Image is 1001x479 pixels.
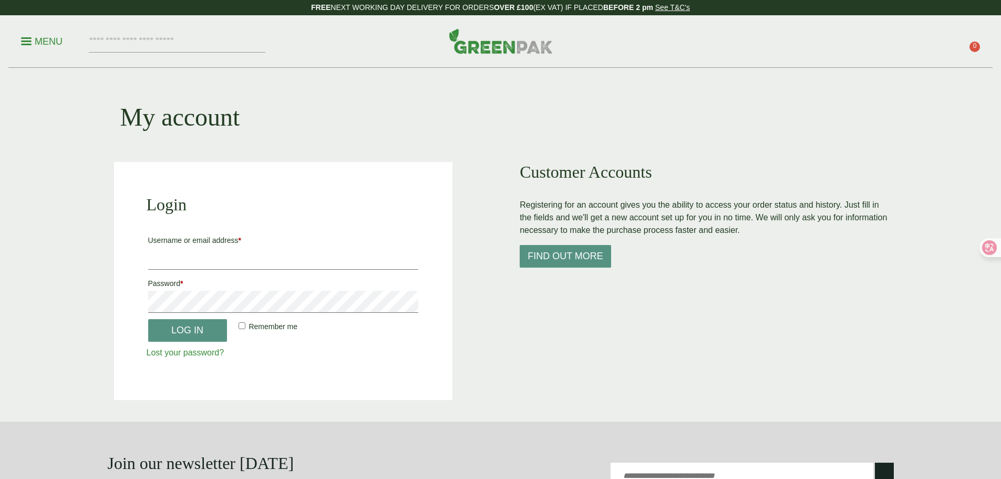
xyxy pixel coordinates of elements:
[108,454,294,473] strong: Join our newsletter [DATE]
[520,199,887,237] p: Registering for an account gives you the ability to access your order status and history. Just fi...
[120,102,240,133] h1: My account
[249,322,297,331] span: Remember me
[520,252,611,261] a: Find out more
[239,322,245,329] input: Remember me
[147,195,420,215] h2: Login
[449,28,553,54] img: GreenPak Supplies
[21,35,63,48] p: Menu
[494,3,533,12] strong: OVER £100
[148,233,419,248] label: Username or email address
[148,276,419,291] label: Password
[969,42,980,52] span: 0
[655,3,690,12] a: See T&C's
[520,162,887,182] h2: Customer Accounts
[520,245,611,268] button: Find out more
[147,348,224,357] a: Lost your password?
[148,319,227,342] button: Log in
[603,3,653,12] strong: BEFORE 2 pm
[311,3,331,12] strong: FREE
[21,35,63,46] a: Menu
